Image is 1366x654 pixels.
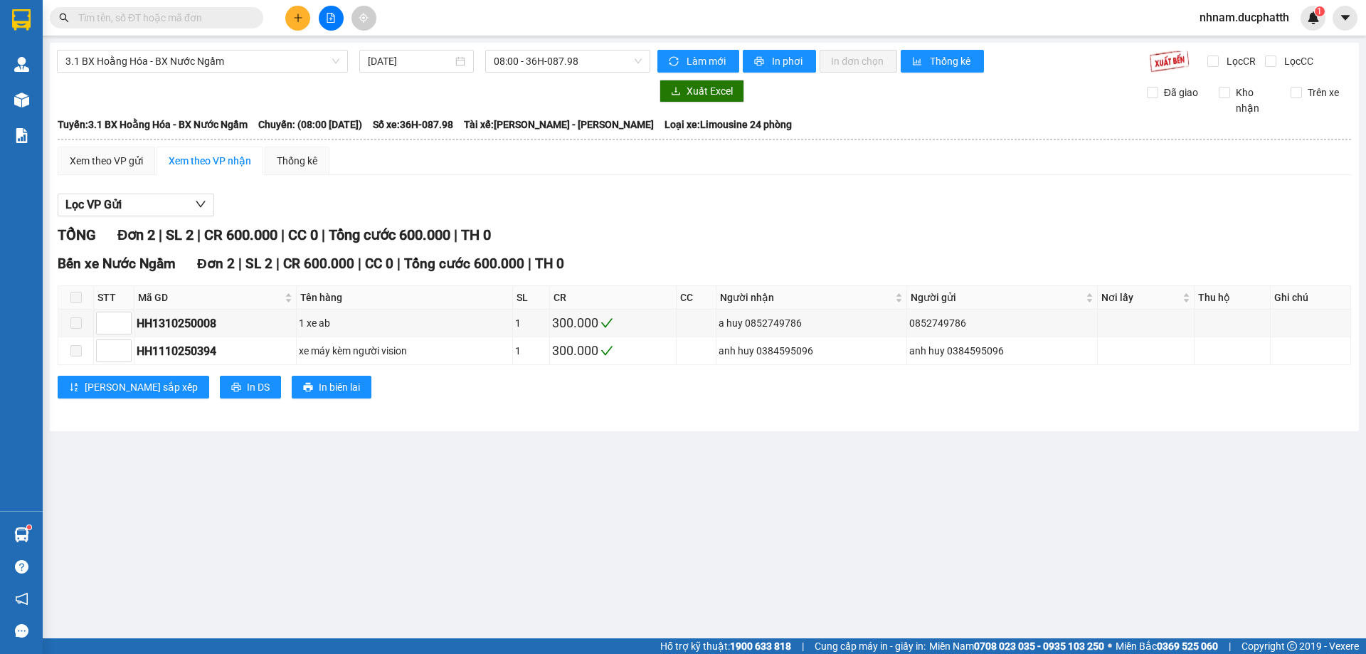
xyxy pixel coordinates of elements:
span: Loại xe: Limousine 24 phòng [665,117,792,132]
span: sync [669,56,681,68]
button: aim [351,6,376,31]
button: syncLàm mới [657,50,739,73]
span: message [15,624,28,638]
span: TỔNG [58,226,96,243]
span: Đơn 2 [117,226,155,243]
span: 3.1 BX Hoằng Hóa - BX Nước Ngầm [65,51,339,72]
button: file-add [319,6,344,31]
span: Xuất Excel [687,83,733,99]
td: HH1110250394 [134,337,297,365]
span: SL 2 [166,226,194,243]
span: | [358,255,361,272]
span: Tài xế: [PERSON_NAME] - [PERSON_NAME] [464,117,654,132]
span: Lọc VP Gửi [65,196,122,213]
div: Xem theo VP nhận [169,153,251,169]
strong: 0369 525 060 [1157,640,1218,652]
span: Số xe: 36H-087.98 [373,117,453,132]
div: Thống kê [277,153,317,169]
span: Lọc CC [1278,53,1315,69]
span: caret-down [1339,11,1352,24]
span: | [802,638,804,654]
span: Miền Bắc [1116,638,1218,654]
span: CR 600.000 [283,255,354,272]
div: 300.000 [552,313,674,333]
div: anh huy 0384595096 [909,343,1095,359]
span: sort-ascending [69,382,79,394]
span: CR 600.000 [204,226,277,243]
span: Mã GD [138,290,282,305]
sup: 1 [27,525,31,529]
span: notification [15,592,28,606]
span: download [671,86,681,97]
span: plus [293,13,303,23]
span: | [528,255,531,272]
th: CR [550,286,677,310]
span: | [281,226,285,243]
div: 1 xe ab [299,315,510,331]
span: Hỗ trợ kỹ thuật: [660,638,791,654]
span: Chuyến: (08:00 [DATE]) [258,117,362,132]
div: HH1310250008 [137,315,294,332]
img: solution-icon [14,128,29,143]
button: bar-chartThống kê [901,50,984,73]
span: bar-chart [912,56,924,68]
span: | [454,226,457,243]
th: STT [94,286,134,310]
div: 1 [515,315,547,331]
span: SL 2 [245,255,272,272]
th: Ghi chú [1271,286,1351,310]
button: Lọc VP Gửi [58,194,214,216]
span: Nơi lấy [1101,290,1180,305]
span: printer [754,56,766,68]
button: caret-down [1333,6,1357,31]
th: Tên hàng [297,286,513,310]
span: | [397,255,401,272]
span: In DS [247,379,270,395]
button: printerIn phơi [743,50,816,73]
img: 9k= [1149,50,1190,73]
span: CC 0 [365,255,393,272]
button: printerIn biên lai [292,376,371,399]
span: Trên xe [1302,85,1345,100]
span: copyright [1287,641,1297,651]
span: In biên lai [319,379,360,395]
img: warehouse-icon [14,93,29,107]
th: Thu hộ [1195,286,1271,310]
img: warehouse-icon [14,527,29,542]
span: question-circle [15,560,28,574]
div: xe máy kèm người vision [299,343,510,359]
div: 300.000 [552,341,674,361]
span: | [1229,638,1231,654]
span: check [600,344,613,357]
span: 1 [1317,6,1322,16]
span: Kho nhận [1230,85,1280,116]
button: sort-ascending[PERSON_NAME] sắp xếp [58,376,209,399]
th: CC [677,286,716,310]
span: printer [231,382,241,394]
div: Xem theo VP gửi [70,153,143,169]
span: nhnam.ducphatth [1188,9,1301,26]
span: Làm mới [687,53,728,69]
span: Miền Nam [929,638,1104,654]
span: Người nhận [720,290,892,305]
button: printerIn DS [220,376,281,399]
span: Tổng cước 600.000 [404,255,524,272]
div: a huy 0852749786 [719,315,904,331]
span: printer [303,382,313,394]
span: Cung cấp máy in - giấy in: [815,638,926,654]
span: TH 0 [535,255,564,272]
span: check [600,317,613,329]
span: Đơn 2 [197,255,235,272]
th: SL [513,286,550,310]
span: | [322,226,325,243]
span: | [276,255,280,272]
td: HH1310250008 [134,310,297,337]
span: | [159,226,162,243]
span: ⚪️ [1108,643,1112,649]
button: In đơn chọn [820,50,897,73]
button: downloadXuất Excel [660,80,744,102]
img: icon-new-feature [1307,11,1320,24]
span: 08:00 - 36H-087.98 [494,51,642,72]
span: | [197,226,201,243]
span: Bến xe Nước Ngầm [58,255,176,272]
